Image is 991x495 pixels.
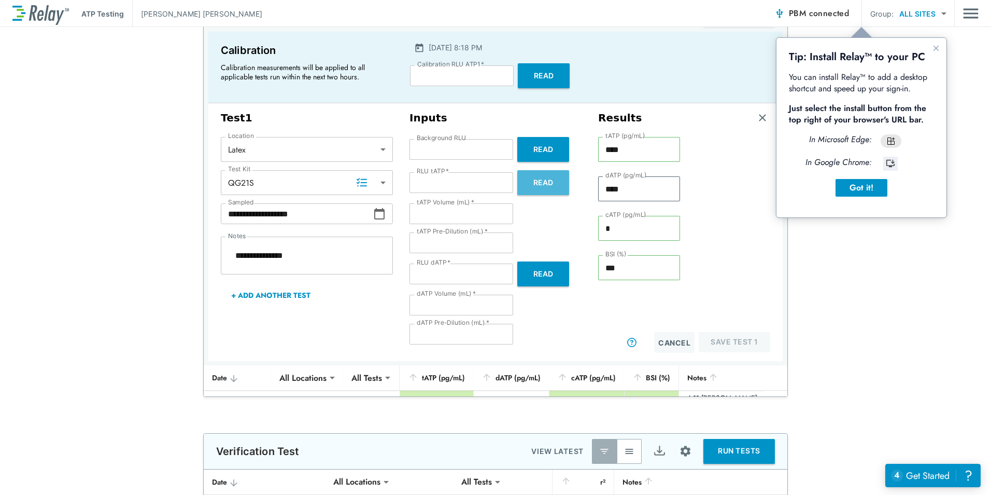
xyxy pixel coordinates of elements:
img: Connected Icon [774,8,785,19]
div: All Locations [326,472,388,492]
button: Read [517,262,569,286]
div: Latex [221,139,393,160]
label: RLU tATP [417,168,449,175]
img: Calender Icon [414,43,424,53]
p: Group: [870,8,894,19]
div: Notes [622,476,737,488]
td: 6-11 [PERSON_NAME] 25-25 [678,391,764,416]
div: tATP (pg/mL) [408,372,465,384]
h3: Test 1 [221,112,393,125]
img: View All [624,446,634,457]
iframe: tooltip [776,38,946,217]
label: tATP Volume (mL) [417,199,474,206]
p: ATP Testing [81,8,124,19]
div: QG21S [221,172,393,193]
label: tATP (pg/mL) [605,132,645,140]
label: cATP (pg/mL) [605,211,646,218]
div: All Tests [454,472,499,492]
label: tATP Pre-Dilution (mL) [417,228,488,235]
p: VIEW LATEST [531,445,584,458]
img: Export Icon [653,445,666,458]
label: dATP (pg/mL) [605,172,647,179]
button: Export [647,439,672,464]
input: Choose date, selected date is Sep 8, 2025 [221,203,373,224]
span: PBM [789,6,849,21]
button: Read [517,137,569,162]
label: RLU dATP [417,259,450,266]
label: BSI (%) [605,251,627,258]
div: All Tests [344,367,389,388]
span: connected [809,7,850,19]
button: Main menu [963,4,979,23]
p: [PERSON_NAME] [PERSON_NAME] [141,8,262,19]
div: BSI (%) [632,372,670,384]
button: Read [517,170,569,195]
h3: Inputs [409,112,582,125]
label: Test Kit [228,166,251,173]
button: expand row [765,394,782,412]
img: Settings Icon [679,445,692,458]
button: PBM connected [770,3,853,24]
iframe: Resource center [885,464,981,487]
td: QG21S [344,391,400,416]
img: LuminUltra Relay [12,3,69,25]
label: dATP Volume (mL) [417,290,476,297]
label: Sampled [228,199,254,206]
button: Site setup [672,437,699,465]
p: [DATE] 8:18 PM [429,42,482,53]
img: Drawer Icon [963,4,979,23]
table: sticky table [204,365,787,467]
div: cATP (pg/mL) [557,372,616,384]
label: Notes [228,232,246,240]
p: Calibration measurements will be applied to all applicable tests run within the next two hours. [221,63,387,81]
img: Remove [757,113,768,123]
label: Background RLU [417,134,466,142]
h3: Results [598,112,642,125]
p: Verification Test [216,445,300,458]
p: Calibration [221,42,391,59]
div: dATP (pg/mL) [482,372,541,384]
td: Latex [272,391,344,416]
button: RUN TESTS [703,439,775,464]
div: Notes [687,372,756,384]
img: Latest [599,446,610,457]
th: Date [204,470,326,495]
label: Calibration RLU ATP1 [417,61,484,68]
button: Read [518,63,570,88]
label: Location [228,132,254,140]
div: r² [561,476,606,488]
div: All Locations [272,367,334,388]
th: Date [204,365,272,391]
button: + Add Another Test [221,283,321,308]
label: dATP Pre-Dilution (mL) [417,319,489,326]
